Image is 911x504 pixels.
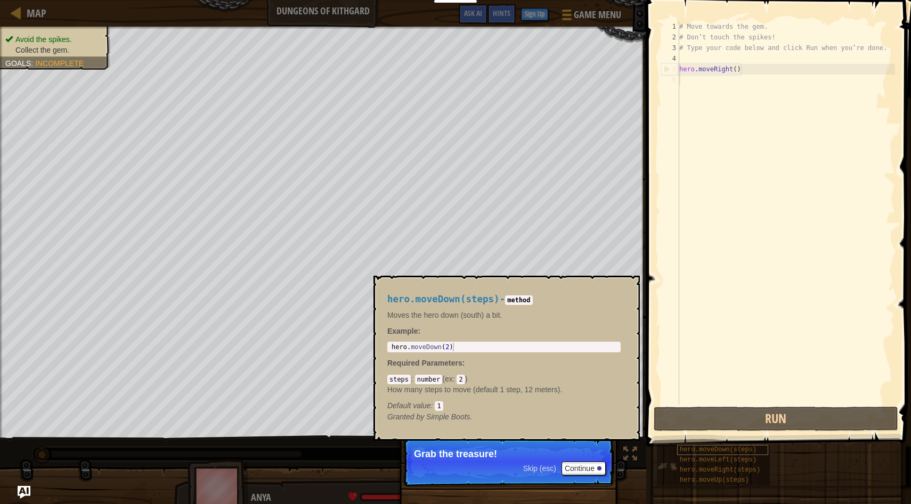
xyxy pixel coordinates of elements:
div: 5 [662,64,679,75]
h4: - [387,294,621,304]
li: Collect the gem. [5,45,102,55]
p: Grab the treasure! [414,449,603,459]
span: : [411,375,415,383]
span: Hints [493,8,510,18]
code: 2 [457,375,465,384]
span: Avoid the spikes. [15,35,72,44]
span: Example [387,327,418,335]
span: Game Menu [574,8,621,22]
a: Map [21,6,46,20]
span: Ask AI [464,8,482,18]
span: : [31,59,35,68]
button: Continue [562,461,606,475]
button: Sign Up [521,8,548,21]
span: hero.moveLeft(steps) [680,456,757,464]
div: 6 [661,75,679,85]
span: : [462,359,465,367]
span: : [431,401,435,410]
span: hero.moveDown(steps) [680,446,757,453]
span: : [453,375,457,383]
button: Game Menu [554,4,628,29]
button: Ask AI [459,4,487,24]
p: How many steps to move (default 1 step, 12 meters). [387,384,621,395]
img: portrait.png [657,456,677,476]
span: Goals [5,59,31,68]
span: hero.moveRight(steps) [680,466,760,474]
span: ex [445,375,453,383]
em: Simple Boots. [387,412,473,421]
span: Collect the gem. [15,46,69,54]
button: Run [654,407,898,431]
span: Granted by [387,412,426,421]
code: method [505,295,532,305]
strong: : [387,327,420,335]
div: 1 [661,21,679,32]
div: ( ) [387,374,621,411]
div: 2 [661,32,679,43]
div: 4 [661,53,679,64]
span: Skip (esc) [523,464,556,473]
p: Moves the hero down (south) a bit. [387,310,621,320]
span: Required Parameters [387,359,462,367]
span: hero.moveDown(steps) [387,294,500,304]
code: number [415,375,442,384]
code: steps [387,375,411,384]
code: 1 [435,401,443,411]
span: Default value [387,401,431,410]
span: Map [27,6,46,20]
span: hero.moveUp(steps) [680,476,749,484]
span: Incomplete [35,59,84,68]
button: Ask AI [18,486,30,499]
li: Avoid the spikes. [5,34,102,45]
div: 3 [661,43,679,53]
